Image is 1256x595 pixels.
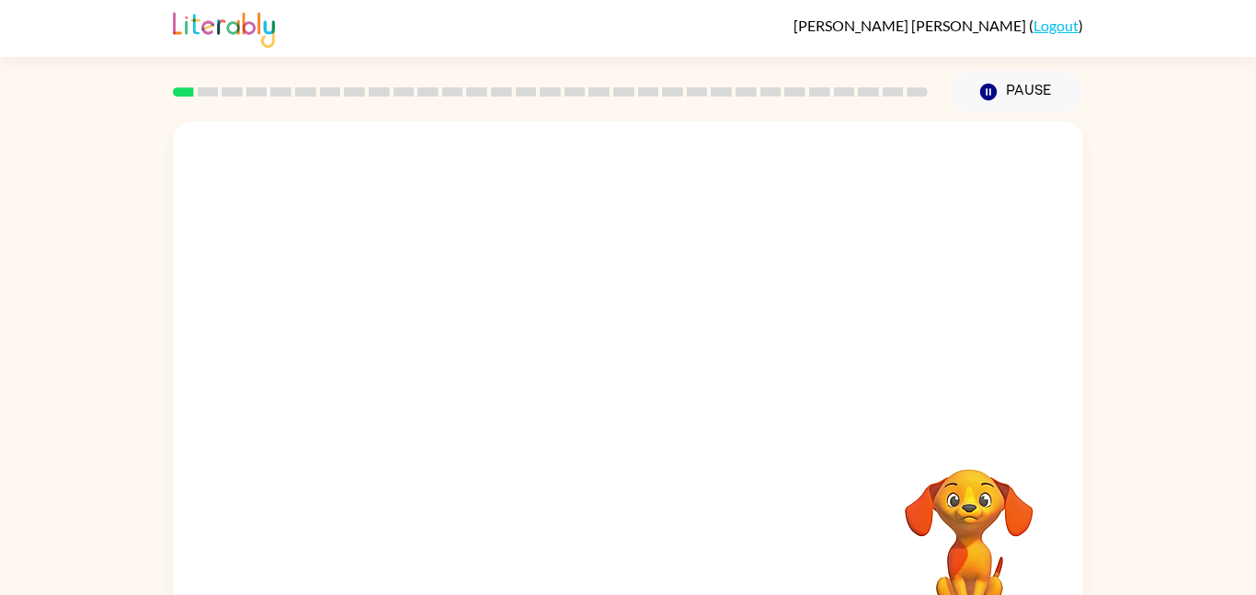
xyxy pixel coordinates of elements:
[950,71,1083,113] button: Pause
[1033,17,1079,34] a: Logout
[173,7,275,48] img: Literably
[794,17,1029,34] span: [PERSON_NAME] [PERSON_NAME]
[794,17,1083,34] div: ( )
